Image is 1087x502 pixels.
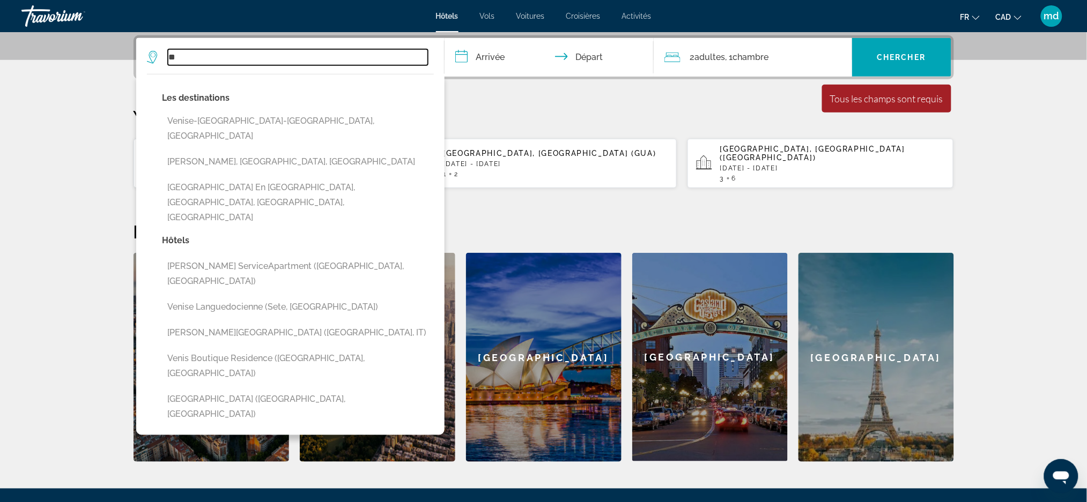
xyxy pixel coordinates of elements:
a: Travorium [21,2,129,30]
button: [PERSON_NAME][GEOGRAPHIC_DATA] ([GEOGRAPHIC_DATA], IT) [162,323,434,343]
span: CAD [996,13,1011,21]
button: [PERSON_NAME] ServiceApartment ([GEOGRAPHIC_DATA], [GEOGRAPHIC_DATA]) [162,256,434,291]
a: Vols [480,12,495,20]
button: [GEOGRAPHIC_DATA] En [GEOGRAPHIC_DATA], [GEOGRAPHIC_DATA], [GEOGRAPHIC_DATA], [GEOGRAPHIC_DATA] [162,177,434,228]
button: Change language [960,9,980,25]
button: Venis Boutique Residence ([GEOGRAPHIC_DATA], [GEOGRAPHIC_DATA]) [162,348,434,384]
div: Search widget [136,38,951,77]
button: Chercher [852,38,951,77]
button: Check in and out dates [445,38,654,77]
a: Croisières [566,12,601,20]
span: [GEOGRAPHIC_DATA], [GEOGRAPHIC_DATA] (GUA) [443,149,656,158]
button: [GEOGRAPHIC_DATA], [GEOGRAPHIC_DATA] (GUA)[DATE] - [DATE]12 [410,138,677,189]
span: Chambre [733,52,769,62]
span: 3 [720,175,724,182]
span: [GEOGRAPHIC_DATA], [GEOGRAPHIC_DATA] ([GEOGRAPHIC_DATA]) [720,145,905,162]
a: [GEOGRAPHIC_DATA] [466,253,622,462]
span: 2 [454,170,459,178]
p: Les destinations [162,91,434,106]
span: , 1 [726,50,769,65]
button: Change currency [996,9,1022,25]
p: [DATE] - [DATE] [720,164,945,172]
button: Venise Languedocienne (Sete, [GEOGRAPHIC_DATA]) [162,297,434,317]
a: Activités [622,12,652,20]
h2: Destinations en vedette [134,221,954,242]
button: Castries, [GEOGRAPHIC_DATA][PERSON_NAME], [GEOGRAPHIC_DATA][DATE][DATE] - [DATE]12 [134,138,400,189]
button: [GEOGRAPHIC_DATA], [GEOGRAPHIC_DATA] ([GEOGRAPHIC_DATA])[DATE] - [DATE]36 [687,138,954,189]
button: [GEOGRAPHIC_DATA] ([GEOGRAPHIC_DATA], [GEOGRAPHIC_DATA]) [162,389,434,424]
a: Voitures [516,12,545,20]
span: md [1044,11,1059,21]
iframe: Bouton de lancement de la fenêtre de messagerie [1044,459,1078,493]
button: User Menu [1038,5,1066,27]
p: Hôtels [162,233,434,248]
a: Hôtels [436,12,459,20]
button: Venise-[GEOGRAPHIC_DATA]-[GEOGRAPHIC_DATA], [GEOGRAPHIC_DATA] [162,111,434,146]
p: [DATE] - [DATE] [443,160,668,168]
a: [GEOGRAPHIC_DATA] [632,253,788,462]
span: 6 [732,175,737,182]
a: [GEOGRAPHIC_DATA] [798,253,954,462]
span: fr [960,13,970,21]
div: Tous les champs sont requis [830,93,943,104]
span: Chercher [877,53,926,62]
p: Your Recent Searches [134,106,954,128]
span: Adultes [695,52,726,62]
a: [GEOGRAPHIC_DATA] [134,253,289,462]
button: [PERSON_NAME], [GEOGRAPHIC_DATA], [GEOGRAPHIC_DATA] [162,152,434,172]
button: Travelers: 2 adults, 0 children [654,38,852,77]
span: 1 [443,170,447,178]
span: 2 [690,50,726,65]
